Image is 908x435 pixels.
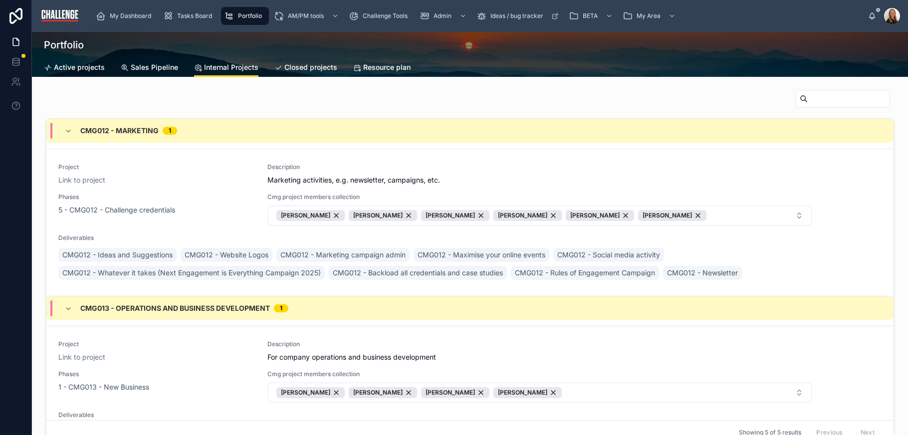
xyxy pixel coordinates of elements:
span: CMG012 - Rules of Engagement Campaign [515,268,655,278]
a: Internal Projects [194,58,258,77]
button: Unselect 40 [349,210,417,221]
a: CMG012 - Newsletter [663,266,742,280]
span: Project [58,340,255,348]
span: [PERSON_NAME] [281,212,330,219]
span: CMG012 - Newsletter [667,268,738,278]
span: My Dashboard [110,12,151,20]
a: CMG012 - Maximise your online events [414,248,549,262]
div: scrollable content [88,5,868,27]
a: Ideas / bug tracker [473,7,564,25]
span: [PERSON_NAME] [643,212,692,219]
a: Link to project [58,353,105,361]
a: 5 - CMG012 - Challenge credentials [58,205,175,215]
span: [PERSON_NAME] [353,212,403,219]
span: CMG012 - Backload all credentials and case studies [333,268,503,278]
a: 1 - CMG013 - New Business [58,382,149,392]
span: Tasks Board [177,12,212,20]
a: CMG012 - Social media activity [553,248,664,262]
span: CMG012 - Social media activity [557,250,660,260]
button: Unselect 3 [566,210,634,221]
span: Admin [434,12,452,20]
a: Link to project [58,176,105,184]
span: [PERSON_NAME] [426,389,475,397]
a: CMG012 - Marketing campaign admin [276,248,410,262]
span: Sales Pipeline [131,62,178,72]
h1: Portfolio [44,38,84,52]
span: Description [267,340,812,348]
span: Project [58,163,255,171]
span: CMG012 - Website Logos [185,250,268,260]
a: CMG012 - Website Logos [181,248,272,262]
span: Deliverables [58,411,882,419]
button: Unselect 30 [349,387,417,398]
span: CMG012 - Marketing [80,126,159,136]
a: My Area [620,7,681,25]
span: Description [267,163,812,171]
span: CMG012 - Ideas and Suggestions [62,250,173,260]
span: Portfolio [238,12,262,20]
span: Closed projects [284,62,337,72]
button: Unselect 36 [421,210,489,221]
button: Unselect 5 [493,210,562,221]
span: Phases [58,193,255,201]
span: CMG013 - Operations and business development [80,303,270,313]
span: Phases [58,370,255,378]
a: Admin [417,7,471,25]
a: ProjectLink to projectDescriptionMarketing activities, e.g. newsletter, campaigns, etc.Phases5 - ... [46,149,894,296]
span: [PERSON_NAME] [498,212,547,219]
span: [PERSON_NAME] [570,212,620,219]
a: Challenge Tools [346,7,415,25]
span: Cmg project members collection [267,370,812,378]
span: BETA [583,12,598,20]
a: CMG012 - Rules of Engagement Campaign [511,266,659,280]
a: Sales Pipeline [121,58,178,78]
button: Select Button [268,383,812,403]
a: Active projects [44,58,105,78]
span: Challenge Tools [363,12,408,20]
span: AM/PM tools [288,12,324,20]
span: CMG012 - Maximise your online events [418,250,545,260]
button: Unselect 3 [493,387,562,398]
a: Portfolio [221,7,269,25]
button: Unselect 5 [421,387,489,398]
button: Select Button [268,206,812,225]
a: AM/PM tools [271,7,344,25]
span: [PERSON_NAME] [426,212,475,219]
a: Tasks Board [160,7,219,25]
span: [PERSON_NAME] [353,389,403,397]
a: Closed projects [274,58,337,78]
span: Deliverables [58,234,882,242]
span: For company operations and business development [267,352,812,362]
span: CMG012 - Marketing campaign admin [280,250,406,260]
span: Internal Projects [204,62,258,72]
div: 1 [280,304,282,312]
a: CMG012 - Backload all credentials and case studies [329,266,507,280]
span: Resource plan [363,62,411,72]
a: Resource plan [353,58,411,78]
button: Unselect 2 [638,210,706,221]
div: 1 [169,127,171,135]
span: Marketing activities, e.g. newsletter, campaigns, etc. [267,175,812,185]
span: Active projects [54,62,105,72]
a: CMG012 - Ideas and Suggestions [58,248,177,262]
button: Unselect 43 [276,210,345,221]
a: CMG012 - Whatever it takes (Next Engagement is Everything Campaign 2025) [58,266,325,280]
a: My Dashboard [93,7,158,25]
button: Unselect 43 [276,387,345,398]
a: BETA [566,7,618,25]
img: App logo [40,8,80,24]
span: Ideas / bug tracker [490,12,543,20]
span: [PERSON_NAME] [281,389,330,397]
span: Cmg project members collection [267,193,812,201]
span: My Area [637,12,661,20]
span: [PERSON_NAME] [498,389,547,397]
span: CMG012 - Whatever it takes (Next Engagement is Everything Campaign 2025) [62,268,321,278]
